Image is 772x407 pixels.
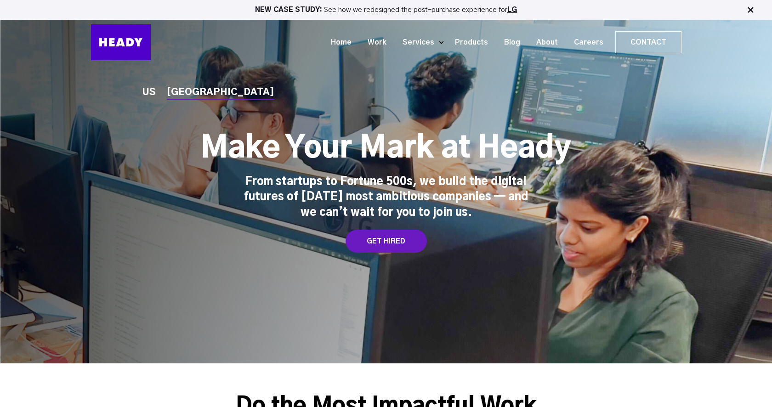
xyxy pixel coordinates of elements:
[201,130,571,167] h1: Make Your Mark at Heady
[616,32,681,53] a: Contact
[746,6,755,15] img: Close Bar
[525,34,562,51] a: About
[507,6,517,13] a: LG
[356,34,391,51] a: Work
[346,230,427,253] a: GET HIRED
[142,88,156,97] a: US
[244,175,528,221] div: From startups to Fortune 500s, we build the digital futures of [DATE] most ambitious companies — ...
[493,34,525,51] a: Blog
[255,6,324,13] strong: NEW CASE STUDY:
[167,88,274,97] a: [GEOGRAPHIC_DATA]
[160,31,681,53] div: Navigation Menu
[562,34,608,51] a: Careers
[4,6,768,13] p: See how we redesigned the post-purchase experience for
[91,24,151,60] img: Heady_Logo_Web-01 (1)
[443,34,493,51] a: Products
[391,34,439,51] a: Services
[319,34,356,51] a: Home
